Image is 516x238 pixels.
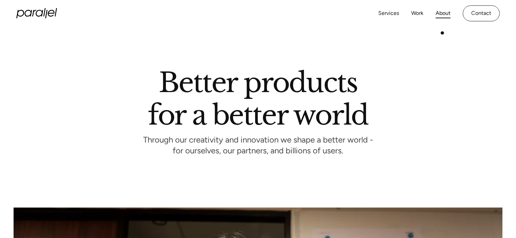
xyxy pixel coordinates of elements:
a: About [436,8,451,18]
a: Contact [463,5,500,21]
a: Services [378,8,399,18]
p: Through our creativity and innovation we shape a better world - for ourselves, our partners, and ... [143,137,373,155]
a: home [16,8,57,18]
a: Work [411,8,423,18]
h1: Better products for a better world [148,73,368,125]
